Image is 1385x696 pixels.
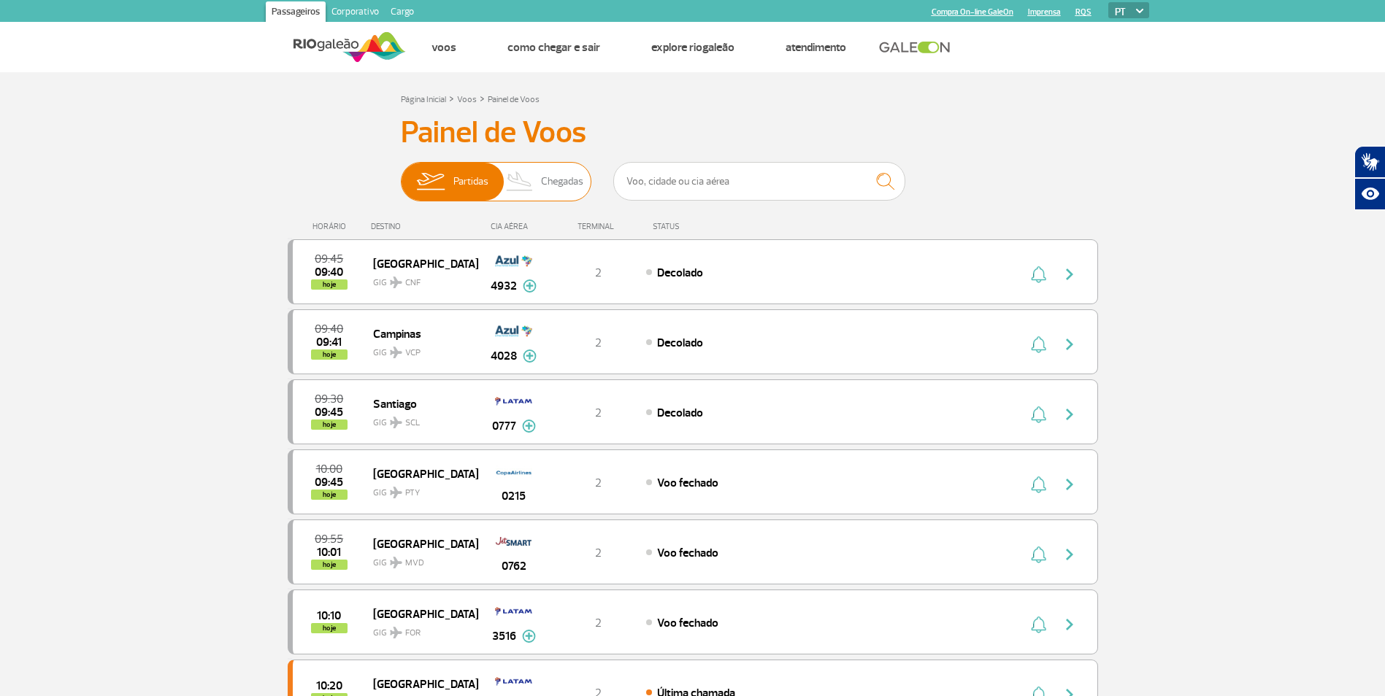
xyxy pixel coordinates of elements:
[401,115,985,151] h3: Painel de Voos
[522,419,536,433] img: mais-info-painel-voo.svg
[522,630,536,643] img: mais-info-painel-voo.svg
[311,560,348,570] span: hoje
[266,1,326,25] a: Passageiros
[373,324,467,343] span: Campinas
[373,268,467,290] span: GIG
[457,94,477,105] a: Voos
[431,40,456,55] a: Voos
[1354,178,1385,210] button: Abrir recursos assistivos.
[932,7,1013,17] a: Compra On-line GaleOn
[595,406,602,420] span: 2
[502,487,526,505] span: 0215
[477,222,550,231] div: CIA AÉREA
[390,557,402,568] img: destiny_airplane.svg
[405,627,421,640] span: FOR
[507,40,600,55] a: Como chegar e sair
[405,557,424,570] span: MVD
[373,254,467,273] span: [GEOGRAPHIC_DATA]
[373,674,467,693] span: [GEOGRAPHIC_DATA]
[315,407,343,417] span: 2025-09-30 09:45:07
[523,279,537,293] img: mais-info-painel-voo.svg
[1031,546,1046,563] img: sino-painel-voo.svg
[373,534,467,553] span: [GEOGRAPHIC_DATA]
[657,266,703,280] span: Decolado
[373,549,467,570] span: GIG
[550,222,645,231] div: TERMINAL
[315,254,343,264] span: 2025-09-30 09:45:00
[1061,266,1078,283] img: seta-direita-painel-voo.svg
[449,90,454,107] a: >
[373,394,467,413] span: Santiago
[315,534,343,544] span: 2025-09-30 09:55:00
[657,546,718,560] span: Voo fechado
[326,1,385,25] a: Corporativo
[453,163,488,201] span: Partidas
[1075,7,1091,17] a: RQS
[786,40,846,55] a: Atendimento
[657,476,718,490] span: Voo fechado
[315,324,343,334] span: 2025-09-30 09:40:00
[492,417,516,435] span: 0777
[492,627,516,645] span: 3516
[373,479,467,500] span: GIG
[390,347,402,358] img: destiny_airplane.svg
[480,90,485,107] a: >
[407,163,453,201] img: slider-embarque
[373,464,467,483] span: [GEOGRAPHIC_DATA]
[315,267,343,277] span: 2025-09-30 09:40:34
[613,162,905,201] input: Voo, cidade ou cia aérea
[488,94,540,105] a: Painel de Voos
[1061,476,1078,493] img: seta-direita-painel-voo.svg
[1031,266,1046,283] img: sino-painel-voo.svg
[523,349,537,363] img: mais-info-painel-voo.svg
[390,487,402,498] img: destiny_airplane.svg
[595,616,602,630] span: 2
[390,417,402,428] img: destiny_airplane.svg
[1031,406,1046,423] img: sino-painel-voo.svg
[645,222,764,231] div: STATUS
[657,406,703,420] span: Decolado
[405,417,420,430] span: SCL
[502,557,526,575] span: 0762
[657,336,703,350] span: Decolado
[1061,336,1078,353] img: seta-direita-painel-voo.svg
[1061,406,1078,423] img: seta-direita-painel-voo.svg
[1354,146,1385,210] div: Plugin de acessibilidade da Hand Talk.
[1031,336,1046,353] img: sino-painel-voo.svg
[1354,146,1385,178] button: Abrir tradutor de língua de sinais.
[657,616,718,630] span: Voo fechado
[311,419,348,430] span: hoje
[311,349,348,360] span: hoje
[595,546,602,560] span: 2
[401,94,446,105] a: Página Inicial
[1031,476,1046,493] img: sino-painel-voo.svg
[317,547,341,557] span: 2025-09-30 10:01:28
[405,277,421,290] span: CNF
[1061,616,1078,633] img: seta-direita-painel-voo.svg
[292,222,372,231] div: HORÁRIO
[1061,546,1078,563] img: seta-direita-painel-voo.svg
[491,347,517,365] span: 4028
[316,464,342,474] span: 2025-09-30 10:00:00
[499,163,542,201] img: slider-desembarque
[651,40,734,55] a: Explore RIOgaleão
[405,487,420,500] span: PTY
[373,409,467,430] span: GIG
[373,619,467,640] span: GIG
[1031,616,1046,633] img: sino-painel-voo.svg
[315,477,343,487] span: 2025-09-30 09:45:19
[595,266,602,280] span: 2
[385,1,420,25] a: Cargo
[316,337,342,347] span: 2025-09-30 09:41:52
[373,604,467,623] span: [GEOGRAPHIC_DATA]
[390,627,402,638] img: destiny_airplane.svg
[317,611,341,621] span: 2025-09-30 10:10:00
[390,277,402,288] img: destiny_airplane.svg
[371,222,477,231] div: DESTINO
[595,476,602,490] span: 2
[373,339,467,360] span: GIG
[491,277,517,295] span: 4932
[315,394,343,404] span: 2025-09-30 09:30:00
[311,279,348,290] span: hoje
[595,336,602,350] span: 2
